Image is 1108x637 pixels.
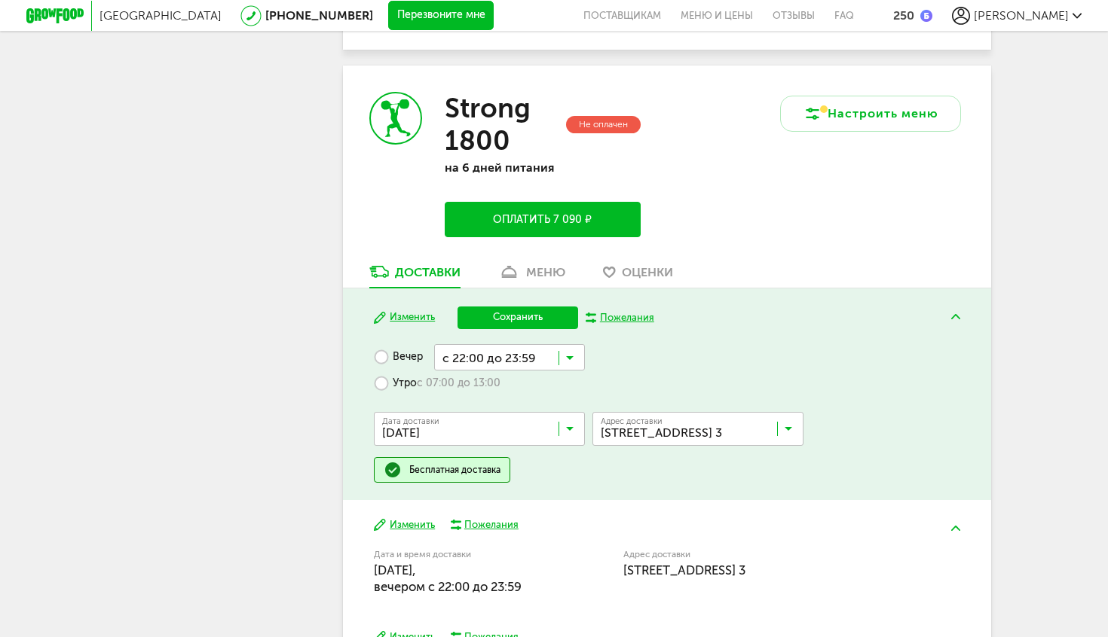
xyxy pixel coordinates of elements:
[409,464,500,476] div: Бесплатная доставка
[526,265,565,279] div: меню
[382,417,439,425] span: Дата доставки
[920,10,932,22] img: bonus_b.cdccf46.png
[417,376,500,390] span: с 07:00 до 13:00
[974,8,1069,23] span: [PERSON_NAME]
[951,526,960,531] img: arrow-up-green.5eb5f82.svg
[622,265,673,279] span: Оценки
[951,314,960,319] img: arrow-up-green.5eb5f82.svg
[623,550,904,559] label: Адрес доставки
[374,550,546,559] label: Дата и время доставки
[780,96,961,132] button: Настроить меню
[464,518,519,532] div: Пожелания
[265,8,373,23] a: [PHONE_NUMBER]
[374,344,423,370] label: Вечер
[388,1,494,31] button: Перезвоните мне
[99,8,222,23] span: [GEOGRAPHIC_DATA]
[566,116,641,133] div: Не оплачен
[445,92,563,157] h3: Strong 1800
[374,370,500,397] label: Утро
[384,461,402,479] img: done.51a953a.svg
[445,160,641,175] p: на 6 дней питания
[600,311,654,325] div: Пожелания
[362,264,468,288] a: Доставки
[374,518,435,532] button: Изменить
[450,518,519,532] button: Пожелания
[374,310,435,325] button: Изменить
[458,306,578,329] button: Сохранить
[374,562,522,593] span: [DATE], вечером c 22:00 до 23:59
[445,202,641,237] button: Оплатить 7 090 ₽
[491,264,573,288] a: меню
[893,8,914,23] div: 250
[395,265,461,279] div: Доставки
[623,562,745,578] span: [STREET_ADDRESS] 3
[601,417,663,425] span: Адрес доставки
[595,264,681,288] a: Оценки
[586,311,654,325] button: Пожелания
